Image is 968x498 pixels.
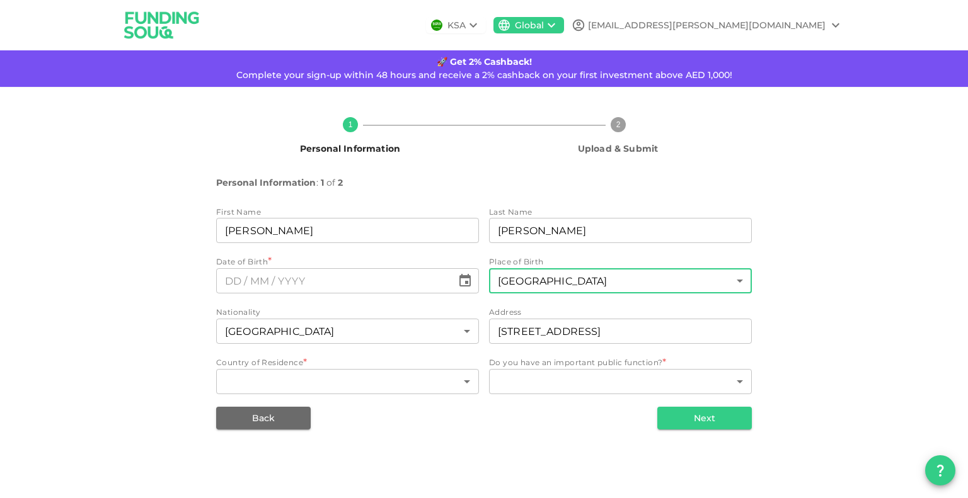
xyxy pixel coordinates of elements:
[216,369,479,394] div: countryOfResidence
[300,143,400,154] span: Personal Information
[616,120,620,129] text: 2
[437,56,532,67] strong: 🚀 Get 2% Cashback!
[236,69,732,81] span: Complete your sign-up within 48 hours and receive a 2% cashback on your first investment above AE...
[321,175,324,191] span: 1
[489,307,522,317] span: Address
[489,207,533,217] span: Last Name
[447,19,466,32] div: KSA
[431,20,442,31] img: flag-sa.b9a346574cdc8950dd34b50780441f57.svg
[489,268,752,293] div: placeOfBirth
[316,175,318,191] span: :
[216,218,479,243] input: firstName
[489,257,544,266] span: Place of Birth
[588,19,826,32] div: [EMAIL_ADDRESS][PERSON_NAME][DOMAIN_NAME]
[515,19,544,32] div: Global
[452,268,478,293] button: Choose date
[216,268,452,293] input: ⁦⁨DD⁩ / ⁨MM⁩ / ⁨YYYY⁩⁩
[216,407,311,429] button: Back
[925,455,955,485] button: question
[489,218,752,243] input: lastName
[489,369,752,394] div: importantPublicFunction
[326,175,335,191] span: of
[489,319,752,344] input: address.addressLine
[216,319,479,344] div: nationality
[489,358,662,367] span: Do you have an important public function?
[338,175,343,191] span: 2
[216,358,303,367] span: Country of Residence
[216,256,268,268] span: Date of Birth
[216,207,261,217] span: First Name
[657,407,752,429] button: Next
[578,143,658,154] span: Upload & Submit
[216,307,260,317] span: Nationality
[216,175,316,191] span: Personal Information
[348,120,352,129] text: 1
